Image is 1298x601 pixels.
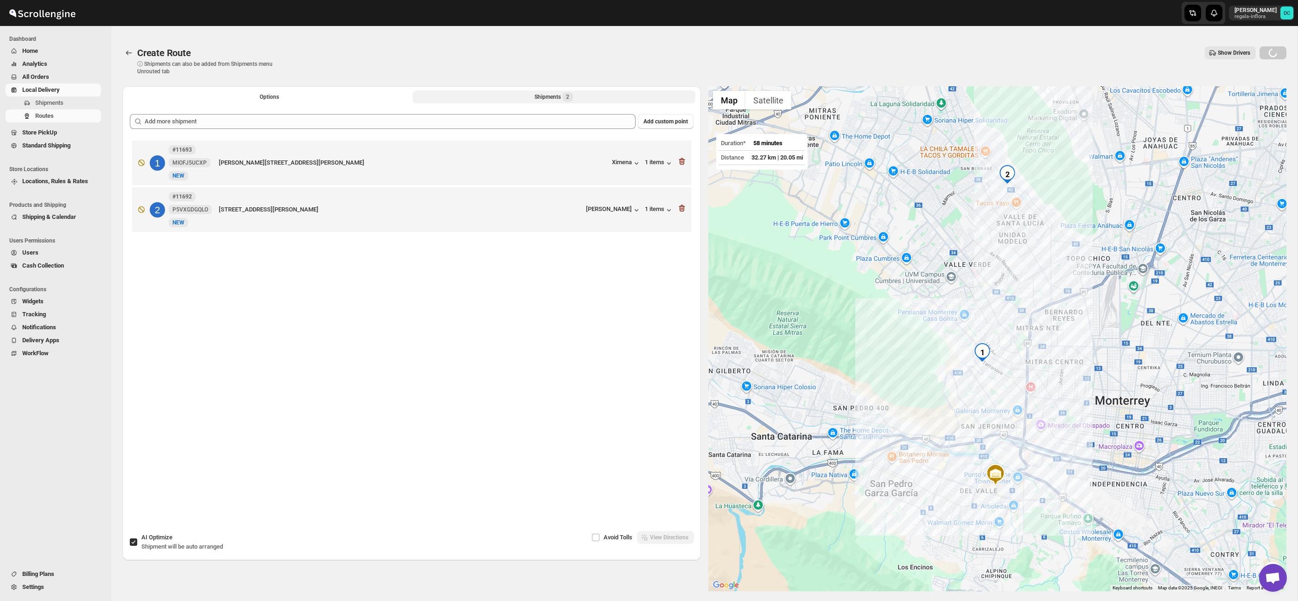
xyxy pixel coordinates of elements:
[172,159,207,166] span: MIOFJ5UCXP
[22,262,64,269] span: Cash Collection
[1113,585,1152,591] button: Keyboard shortcuts
[22,350,49,357] span: WorkFlow
[711,579,741,591] img: Google
[22,583,44,590] span: Settings
[6,334,101,347] button: Delivery Apps
[645,159,674,168] button: 1 items
[1259,564,1287,592] a: Open chat
[1234,14,1277,19] p: regala-inflora
[638,114,694,129] button: Add custom point
[6,58,101,70] button: Analytics
[22,570,54,577] span: Billing Plans
[22,249,38,256] span: Users
[22,337,59,344] span: Delivery Apps
[1247,585,1284,590] a: Report a map error
[172,147,192,153] b: #11693
[22,324,56,331] span: Notifications
[172,193,192,200] b: #11692
[141,543,223,550] span: Shipment will be auto arranged
[128,90,411,103] button: All Route Options
[711,579,741,591] a: Open this area in Google Maps (opens a new window)
[6,295,101,308] button: Widgets
[1218,49,1250,57] span: Show Drivers
[645,205,674,215] button: 1 items
[721,140,746,147] span: Duration*
[6,96,101,109] button: Shipments
[6,246,101,259] button: Users
[172,219,185,226] span: NEW
[35,99,64,106] span: Shipments
[150,155,165,171] div: 1
[22,178,88,185] span: Locations, Rules & Rates
[566,93,569,101] span: 2
[9,237,105,244] span: Users Permissions
[6,347,101,360] button: WorkFlow
[122,107,701,491] div: Selected Shipments
[612,159,641,168] button: Ximena
[22,311,46,318] span: Tracking
[6,308,101,321] button: Tracking
[172,173,185,179] span: NEW
[219,205,582,214] div: [STREET_ADDRESS][PERSON_NAME]
[6,175,101,188] button: Locations, Rules & Rates
[6,259,101,272] button: Cash Collection
[22,129,57,136] span: Store PickUp
[1280,6,1293,19] span: DAVID CORONADO
[534,92,573,102] div: Shipments
[6,581,101,594] button: Settings
[9,35,105,43] span: Dashboard
[137,60,283,75] p: ⓘ Shipments can also be added from Shipments menu Unrouted tab
[6,568,101,581] button: Billing Plans
[219,158,608,167] div: [PERSON_NAME][STREET_ADDRESS][PERSON_NAME]
[145,114,636,129] input: Add more shipment
[6,70,101,83] button: All Orders
[6,109,101,122] button: Routes
[586,205,641,215] button: [PERSON_NAME]
[35,112,54,119] span: Routes
[22,86,60,93] span: Local Delivery
[751,154,803,161] span: 32.27 km | 20.05 mi
[1263,562,1282,580] button: Map camera controls
[9,166,105,173] span: Store Locations
[150,202,165,217] div: 2
[973,343,992,362] div: 1
[604,534,632,541] span: Avoid Tolls
[7,1,77,25] img: ScrollEngine
[172,206,208,213] span: P5VXGDGQLO
[22,60,47,67] span: Analytics
[9,286,105,293] span: Configurations
[6,45,101,58] button: Home
[413,90,695,103] button: Selected Shipments
[22,298,44,305] span: Widgets
[1284,10,1290,16] text: DC
[9,201,105,209] span: Products and Shipping
[122,46,135,59] button: Routes
[1229,6,1294,20] button: User menu
[745,91,791,109] button: Show satellite imagery
[22,47,38,54] span: Home
[260,93,279,101] span: Options
[22,213,76,220] span: Shipping & Calendar
[1228,585,1241,590] a: Terms
[1205,46,1256,59] button: Show Drivers
[643,118,688,125] span: Add custom point
[6,211,101,224] button: Shipping & Calendar
[22,142,70,149] span: Standard Shipping
[137,47,191,58] span: Create Route
[753,140,783,147] span: 58 minutes
[141,534,172,541] span: AI Optimize
[6,321,101,334] button: Notifications
[1158,585,1222,590] span: Map data ©2025 Google, INEGI
[713,91,745,109] button: Show street map
[22,73,49,80] span: All Orders
[1234,6,1277,14] p: [PERSON_NAME]
[998,165,1017,184] div: 2
[721,154,744,161] span: Distance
